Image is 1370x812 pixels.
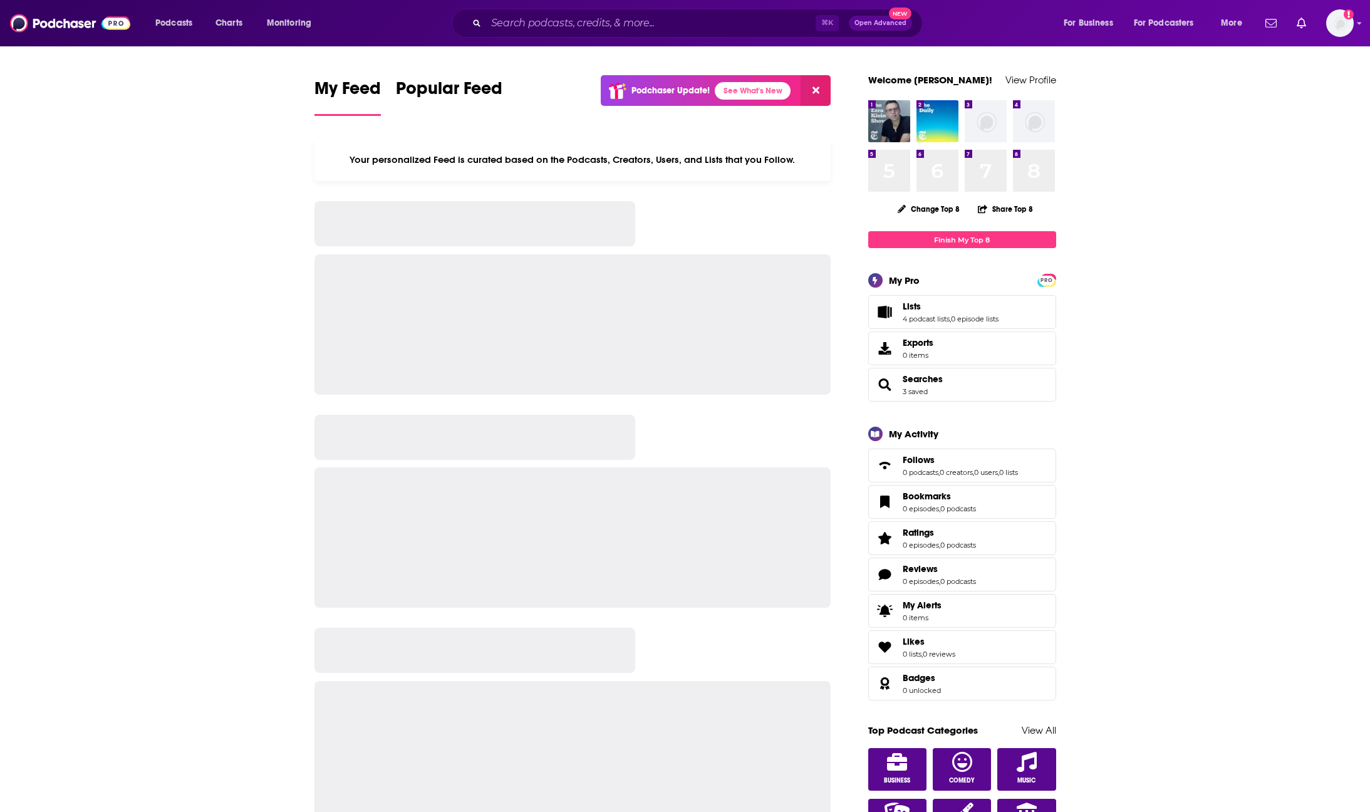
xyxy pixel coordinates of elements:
[903,315,950,323] a: 4 podcast lists
[1212,13,1258,33] button: open menu
[873,457,898,474] a: Follows
[903,563,938,575] span: Reviews
[940,468,973,477] a: 0 creators
[1326,9,1354,37] img: User Profile
[939,541,940,549] span: ,
[868,521,1056,555] span: Ratings
[873,340,898,357] span: Exports
[949,777,975,784] span: Comedy
[903,600,942,611] span: My Alerts
[486,13,816,33] input: Search podcasts, credits, & more...
[155,14,192,32] span: Podcasts
[868,449,1056,482] span: Follows
[868,630,1056,664] span: Likes
[903,650,921,658] a: 0 lists
[1039,276,1054,285] span: PRO
[950,315,951,323] span: ,
[1055,13,1129,33] button: open menu
[903,454,935,466] span: Follows
[873,529,898,547] a: Ratings
[1017,777,1035,784] span: Music
[903,504,939,513] a: 0 episodes
[903,613,942,622] span: 0 items
[889,428,938,440] div: My Activity
[873,638,898,656] a: Likes
[903,454,1018,466] a: Follows
[873,675,898,692] a: Badges
[903,527,976,538] a: Ratings
[1013,100,1055,142] img: missing-image.png
[873,303,898,321] a: Lists
[965,100,1007,142] img: missing-image.png
[903,541,939,549] a: 0 episodes
[873,602,898,620] span: My Alerts
[889,8,911,19] span: New
[10,11,130,35] img: Podchaser - Follow, Share and Rate Podcasts
[903,672,935,684] span: Badges
[903,491,951,502] span: Bookmarks
[873,493,898,511] a: Bookmarks
[916,100,958,142] img: The Daily
[1126,13,1212,33] button: open menu
[868,667,1056,700] span: Badges
[921,650,923,658] span: ,
[923,650,955,658] a: 0 reviews
[631,85,710,96] p: Podchaser Update!
[868,485,1056,519] span: Bookmarks
[940,541,976,549] a: 0 podcasts
[873,566,898,583] a: Reviews
[1344,9,1354,19] svg: Add a profile image
[868,368,1056,402] span: Searches
[1005,74,1056,86] a: View Profile
[1260,13,1282,34] a: Show notifications dropdown
[1134,14,1194,32] span: For Podcasters
[999,468,1018,477] a: 0 lists
[868,724,978,736] a: Top Podcast Categories
[903,337,933,348] span: Exports
[868,74,992,86] a: Welcome [PERSON_NAME]!
[903,577,939,586] a: 0 episodes
[1064,14,1113,32] span: For Business
[215,14,242,32] span: Charts
[396,78,502,107] span: Popular Feed
[884,777,910,784] span: Business
[903,686,941,695] a: 0 unlocked
[903,491,976,502] a: Bookmarks
[933,748,992,791] a: Comedy
[903,373,943,385] a: Searches
[939,504,940,513] span: ,
[868,100,910,142] a: The Ezra Klein Show
[903,563,976,575] a: Reviews
[868,558,1056,591] span: Reviews
[868,594,1056,628] a: My Alerts
[1292,13,1311,34] a: Show notifications dropdown
[396,78,502,116] a: Popular Feed
[903,387,928,396] a: 3 saved
[849,16,912,31] button: Open AdvancedNew
[854,20,906,26] span: Open Advanced
[890,201,968,217] button: Change Top 8
[1221,14,1242,32] span: More
[903,636,955,647] a: Likes
[1039,275,1054,284] a: PRO
[903,468,938,477] a: 0 podcasts
[977,197,1034,221] button: Share Top 8
[147,13,209,33] button: open menu
[889,274,920,286] div: My Pro
[903,301,999,312] a: Lists
[207,13,250,33] a: Charts
[314,78,381,107] span: My Feed
[974,468,998,477] a: 0 users
[903,527,934,538] span: Ratings
[903,672,941,684] a: Badges
[464,9,935,38] div: Search podcasts, credits, & more...
[939,577,940,586] span: ,
[938,468,940,477] span: ,
[973,468,974,477] span: ,
[715,82,791,100] a: See What's New
[868,295,1056,329] span: Lists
